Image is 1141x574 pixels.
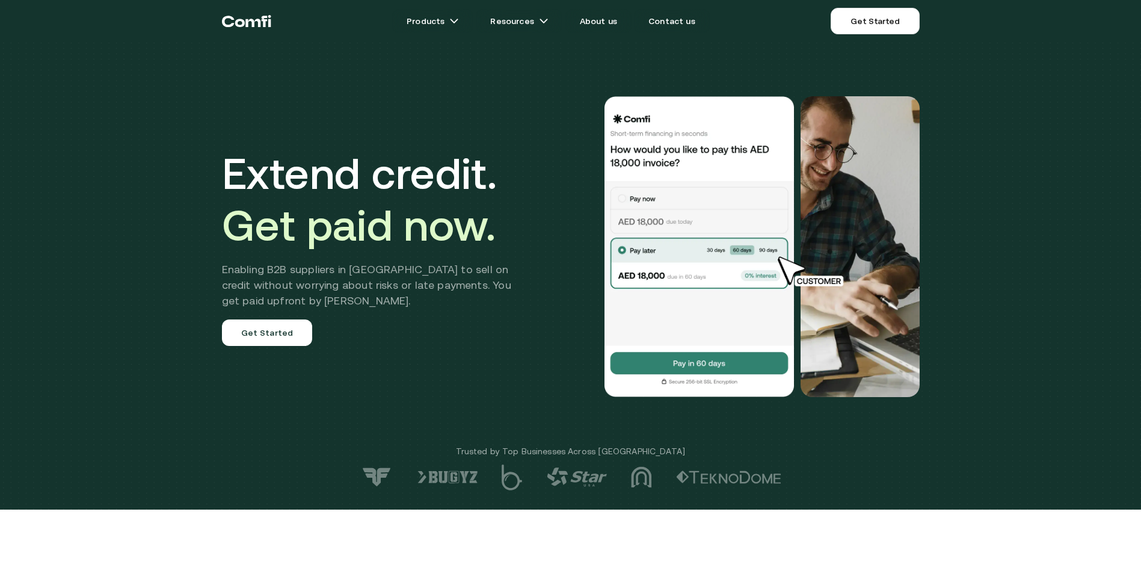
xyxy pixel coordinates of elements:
img: logo-5 [502,464,523,490]
img: logo-6 [417,471,478,484]
a: Contact us [634,9,710,33]
img: logo-4 [547,468,607,487]
h1: Extend credit. [222,147,529,251]
img: arrow icons [539,16,549,26]
a: About us [565,9,632,33]
a: Resourcesarrow icons [476,9,562,33]
h2: Enabling B2B suppliers in [GEOGRAPHIC_DATA] to sell on credit without worrying about risks or lat... [222,262,529,309]
span: Get paid now. [222,200,496,250]
a: Productsarrow icons [392,9,473,33]
a: Return to the top of the Comfi home page [222,3,271,39]
a: Get Started [222,319,313,346]
img: logo-3 [631,466,652,488]
a: Get Started [831,8,919,34]
img: logo-7 [360,467,393,487]
img: Would you like to pay this AED 18,000.00 invoice? [603,96,796,397]
img: cursor [769,255,857,288]
img: arrow icons [449,16,459,26]
img: Would you like to pay this AED 18,000.00 invoice? [801,96,920,397]
img: logo-2 [676,471,781,484]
